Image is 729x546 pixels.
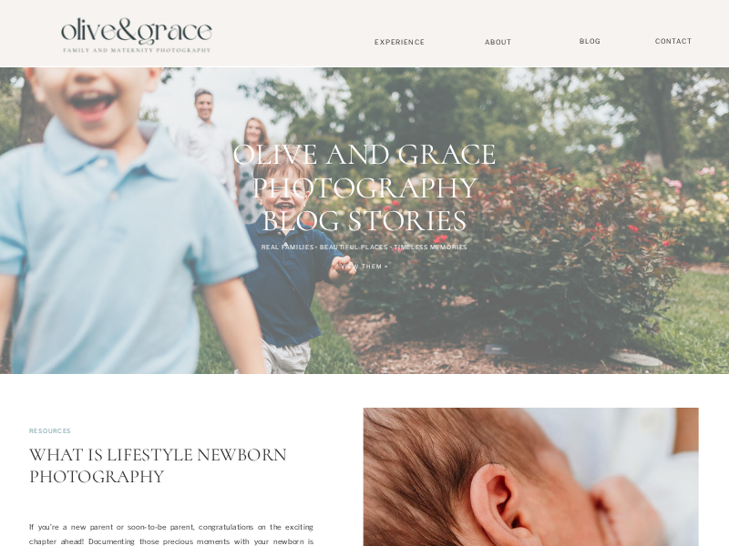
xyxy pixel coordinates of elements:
[575,37,605,46] a: BLOG
[307,261,423,275] a: View Them >
[480,37,518,45] a: About
[221,137,507,203] h1: Olive and Grace Photography Blog Stories
[650,37,698,46] a: Contact
[360,37,440,45] a: Experience
[197,244,532,250] p: Real families • beautiful places • Timeless Memories
[29,444,287,489] a: What is Lifestyle Newborn Photography
[29,428,71,435] a: Resources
